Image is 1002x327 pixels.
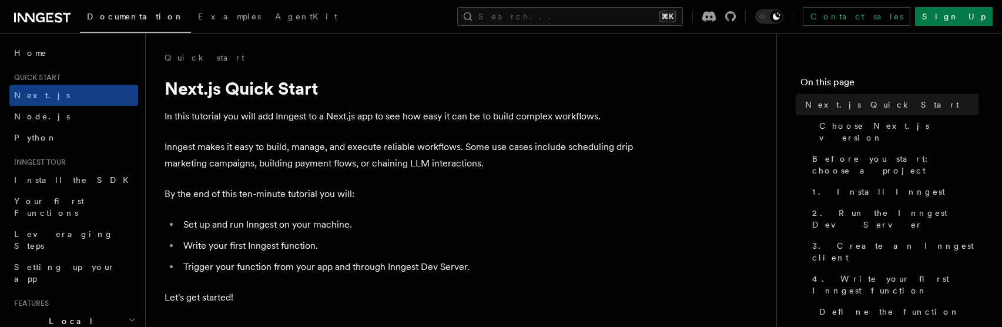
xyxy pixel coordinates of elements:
[180,238,635,254] li: Write your first Inngest function.
[800,94,978,115] a: Next.js Quick Start
[268,4,344,32] a: AgentKit
[819,120,978,144] span: Choose Next.js version
[14,196,84,218] span: Your first Functions
[14,91,70,100] span: Next.js
[807,148,978,181] a: Before you start: choose a project
[165,108,635,125] p: In this tutorial you will add Inngest to a Next.js app to see how easy it can be to build complex...
[812,186,945,198] span: 1. Install Inngest
[800,75,978,94] h4: On this page
[14,133,57,142] span: Python
[9,85,138,106] a: Next.js
[807,181,978,202] a: 1. Install Inngest
[165,186,635,202] p: By the end of this ten-minute tutorial you will:
[180,216,635,233] li: Set up and run Inngest on your machine.
[457,7,683,26] button: Search...⌘K
[14,175,136,185] span: Install the SDK
[815,301,978,322] a: Define the function
[9,169,138,191] a: Install the SDK
[803,7,910,26] a: Contact sales
[807,268,978,301] a: 4. Write your first Inngest function
[9,158,66,167] span: Inngest tour
[815,115,978,148] a: Choose Next.js version
[9,223,138,256] a: Leveraging Steps
[807,235,978,268] a: 3. Create an Inngest client
[80,4,191,33] a: Documentation
[165,139,635,172] p: Inngest makes it easy to build, manage, and execute reliable workflows. Some use cases include sc...
[812,153,978,176] span: Before you start: choose a project
[659,11,676,22] kbd: ⌘K
[14,229,113,251] span: Leveraging Steps
[819,306,960,318] span: Define the function
[14,112,70,121] span: Node.js
[9,256,138,289] a: Setting up your app
[812,207,978,231] span: 2. Run the Inngest Dev Server
[9,299,49,308] span: Features
[805,99,959,111] span: Next.js Quick Start
[198,12,261,21] span: Examples
[165,78,635,99] h1: Next.js Quick Start
[9,127,138,148] a: Python
[14,47,47,59] span: Home
[275,12,337,21] span: AgentKit
[165,289,635,306] p: Let's get started!
[180,259,635,275] li: Trigger your function from your app and through Inngest Dev Server.
[14,262,115,283] span: Setting up your app
[755,9,783,24] button: Toggle dark mode
[9,42,138,64] a: Home
[87,12,184,21] span: Documentation
[9,73,61,82] span: Quick start
[9,191,138,223] a: Your first Functions
[9,106,138,127] a: Node.js
[812,273,978,296] span: 4. Write your first Inngest function
[807,202,978,235] a: 2. Run the Inngest Dev Server
[915,7,993,26] a: Sign Up
[165,52,244,64] a: Quick start
[191,4,268,32] a: Examples
[812,240,978,263] span: 3. Create an Inngest client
